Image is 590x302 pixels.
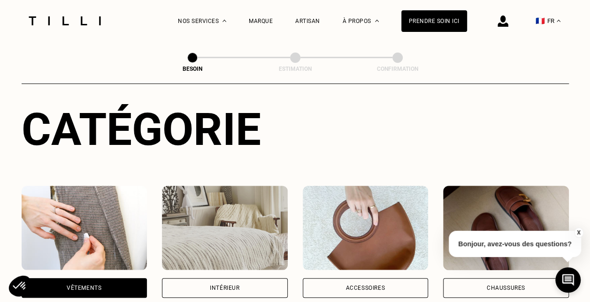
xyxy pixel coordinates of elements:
img: Vêtements [22,186,147,270]
img: Accessoires [303,186,429,270]
img: menu déroulant [557,20,560,22]
img: Chaussures [443,186,569,270]
div: Intérieur [210,285,239,291]
img: Menu déroulant [222,20,226,22]
span: 🇫🇷 [536,16,545,25]
img: Logo du service de couturière Tilli [25,16,104,25]
img: Menu déroulant à propos [375,20,379,22]
a: Marque [249,18,273,24]
div: Vêtements [67,285,101,291]
div: Chaussures [487,285,525,291]
div: Catégorie [22,103,569,156]
a: Prendre soin ici [401,10,467,32]
div: Accessoires [345,285,385,291]
a: Artisan [295,18,320,24]
img: icône connexion [498,15,508,27]
button: X [574,227,583,238]
p: Bonjour, avez-vous des questions? [449,231,581,257]
img: Intérieur [162,186,288,270]
div: Besoin [146,66,239,72]
div: Confirmation [351,66,444,72]
div: Estimation [248,66,342,72]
